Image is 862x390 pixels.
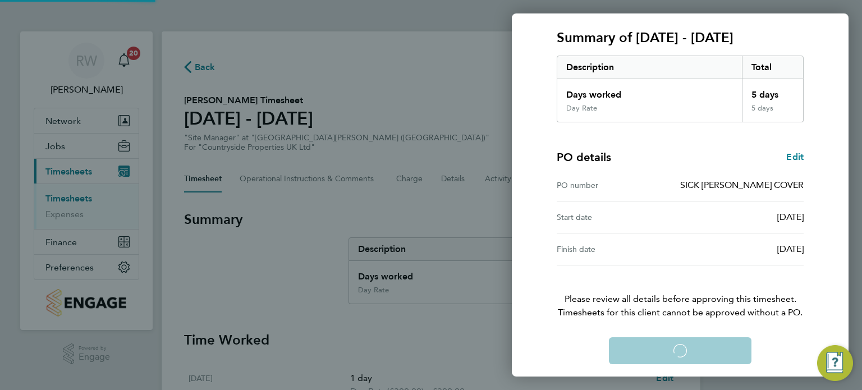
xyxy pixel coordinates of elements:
span: SICK [PERSON_NAME] COVER [680,180,804,190]
div: Start date [557,210,680,224]
div: 5 days [742,104,804,122]
a: Edit [786,150,804,164]
div: [DATE] [680,210,804,224]
div: 5 days [742,79,804,104]
div: [DATE] [680,242,804,256]
div: Finish date [557,242,680,256]
span: Edit [786,152,804,162]
div: Days worked [557,79,742,104]
div: Total [742,56,804,79]
p: Please review all details before approving this timesheet. [543,265,817,319]
div: PO number [557,178,680,192]
button: Engage Resource Center [817,345,853,381]
div: Description [557,56,742,79]
h4: PO details [557,149,611,165]
span: Timesheets for this client cannot be approved without a PO. [543,306,817,319]
div: Summary of 18 - 24 Aug 2025 [557,56,804,122]
h3: Summary of [DATE] - [DATE] [557,29,804,47]
div: Day Rate [566,104,597,113]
